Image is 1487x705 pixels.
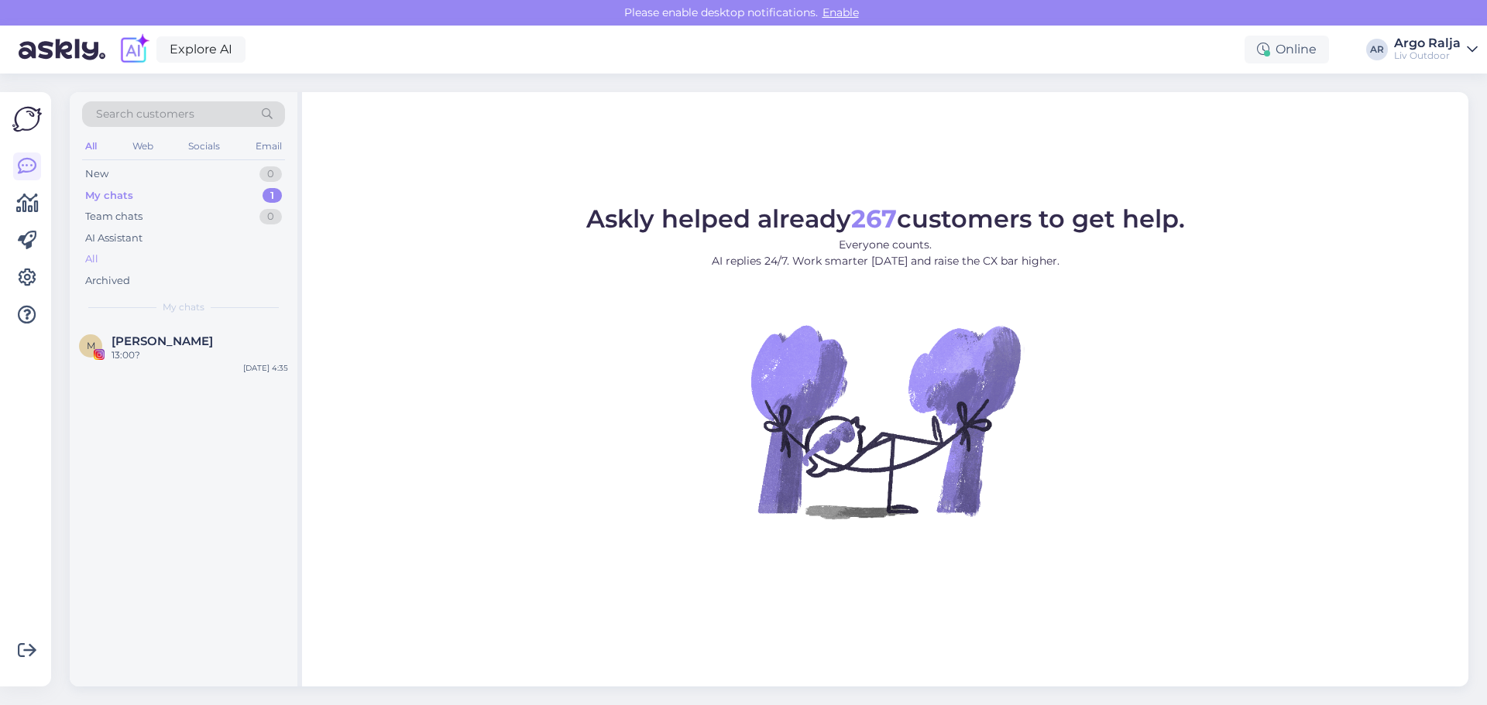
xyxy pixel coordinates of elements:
span: M [87,340,95,351]
div: Online [1245,36,1329,63]
div: 0 [259,209,282,224]
div: AR [1366,39,1388,60]
span: My chats [163,300,204,314]
b: 267 [851,204,897,234]
span: Maribel Lopez [112,334,213,348]
div: All [85,252,98,267]
span: Askly helped already customers to get help. [586,204,1185,234]
div: Argo Ralja [1394,37,1461,50]
div: 13:00? [112,348,288,362]
img: No Chat active [746,282,1025,560]
p: Everyone counts. AI replies 24/7. Work smarter [DATE] and raise the CX bar higher. [586,237,1185,269]
div: [DATE] 4:35 [243,362,288,374]
div: Team chats [85,209,143,224]
div: AI Assistant [85,231,143,246]
div: Liv Outdoor [1394,50,1461,62]
a: Explore AI [156,36,246,63]
img: Askly Logo [12,104,42,134]
a: Argo RaljaLiv Outdoor [1394,37,1478,62]
span: Enable [818,5,864,19]
div: Archived [85,273,130,289]
div: Socials [185,136,223,156]
div: My chats [85,188,133,204]
div: New [85,166,108,182]
div: 0 [259,166,282,182]
div: 1 [263,188,282,204]
img: explore-ai [118,33,150,66]
div: All [82,136,100,156]
div: Web [129,136,156,156]
span: Search customers [96,106,194,122]
div: Email [252,136,285,156]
